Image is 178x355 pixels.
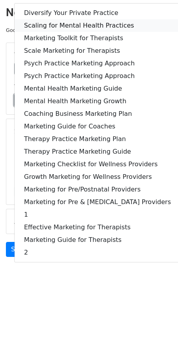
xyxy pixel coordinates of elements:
iframe: Chat Widget [139,317,178,355]
a: Send [6,242,32,257]
h2: New Campaign [6,6,172,19]
small: Google Sheet: [6,27,106,33]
